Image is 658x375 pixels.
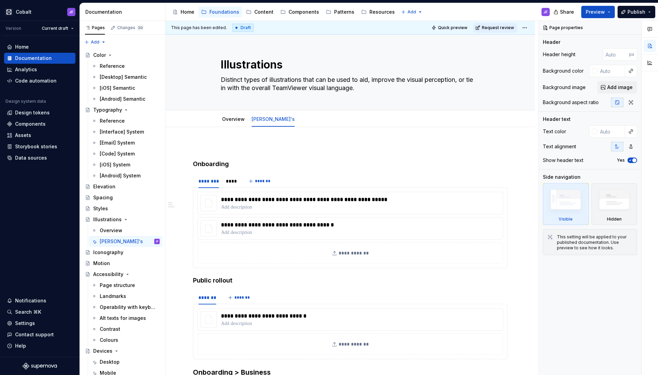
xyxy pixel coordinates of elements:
[559,216,573,222] div: Visible
[543,157,583,164] div: Show header text
[15,43,29,50] div: Home
[82,192,162,203] a: Spacing
[85,25,105,30] div: Pages
[82,203,162,214] a: Styles
[219,57,478,73] textarea: Illustrations
[4,75,75,86] a: Code automation
[100,337,118,343] div: Colours
[82,37,108,47] button: Add
[89,313,162,324] a: Alt texts for images
[15,154,47,161] div: Data sources
[289,9,319,15] div: Components
[100,139,135,146] div: [Email] System
[607,216,622,222] div: Hidden
[4,340,75,351] button: Help
[89,357,162,367] a: Desktop
[597,65,625,77] input: Auto
[100,117,125,124] div: Reference
[193,160,508,168] h4: Onboarding
[586,9,605,15] span: Preview
[4,152,75,163] a: Data sources
[252,116,295,122] a: [PERSON_NAME]'s
[100,85,135,91] div: [iOS] Semantic
[438,25,467,30] span: Quick preview
[592,183,637,225] div: Hidden
[89,137,162,148] a: [Email] System
[93,271,123,278] div: Accessibility
[170,5,398,19] div: Page tree
[89,83,162,93] a: [iOS] Semantic
[607,84,633,91] span: Add image
[254,9,273,15] div: Content
[93,183,115,190] div: Elevation
[100,227,122,234] div: Overview
[82,214,162,225] a: Illustrations
[581,6,615,18] button: Preview
[181,9,194,15] div: Home
[4,141,75,152] a: Storybook stories
[429,23,471,33] button: Quick preview
[15,132,31,139] div: Assets
[93,52,106,59] div: Color
[93,249,123,256] div: Iconography
[91,39,99,45] span: Add
[597,125,625,138] input: Auto
[89,159,162,170] a: [iOS] System
[89,115,162,126] a: Reference
[358,7,398,17] a: Resources
[89,72,162,83] a: [Desktop] Semantic
[82,269,162,280] a: Accessibility
[171,25,227,30] span: This page has been edited.
[89,236,162,247] a: [PERSON_NAME]'sJF
[156,238,158,245] div: JF
[100,161,130,168] div: [iOS] System
[15,309,41,315] div: Search ⌘K
[15,331,54,338] div: Contact support
[4,130,75,141] a: Assets
[197,308,503,355] section-item: Generic
[93,194,113,201] div: Spacing
[198,7,242,17] a: Foundations
[618,6,655,18] button: Publish
[15,109,50,116] div: Design tokens
[543,99,599,106] div: Background aspect ratio
[1,4,78,19] button: CobaltJF
[4,107,75,118] a: Design tokens
[100,293,126,300] div: Landmarks
[100,96,145,102] div: [Android] Semantic
[543,84,586,91] div: Background image
[543,174,581,180] div: Side navigation
[219,74,478,93] textarea: Distinct types of illustrations that can be used to aid, improve the visual perception, or tie in...
[39,24,77,33] button: Current draft
[232,24,254,32] div: Draft
[69,9,73,15] div: JF
[89,170,162,181] a: [Android] System
[323,7,357,17] a: Patterns
[82,247,162,258] a: Iconography
[243,7,276,17] a: Content
[399,7,425,17] button: Add
[543,67,584,74] div: Background color
[544,9,548,15] div: JF
[100,150,135,157] div: [Code] System
[89,148,162,159] a: [Code] System
[603,48,629,61] input: Auto
[15,121,46,127] div: Components
[23,363,57,370] a: Supernova Logo
[15,320,35,327] div: Settings
[249,112,297,126] div: [PERSON_NAME]'s
[15,55,52,62] div: Documentation
[627,9,645,15] span: Publish
[550,6,578,18] button: Share
[5,99,46,104] div: Design system data
[617,158,625,163] label: Yes
[82,346,162,357] a: Devices
[93,216,122,223] div: Illustrations
[543,143,576,150] div: Text alignment
[209,9,239,15] div: Foundations
[16,9,32,15] div: Cobalt
[82,50,162,61] a: Color
[4,41,75,52] a: Home
[4,64,75,75] a: Analytics
[100,63,125,70] div: Reference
